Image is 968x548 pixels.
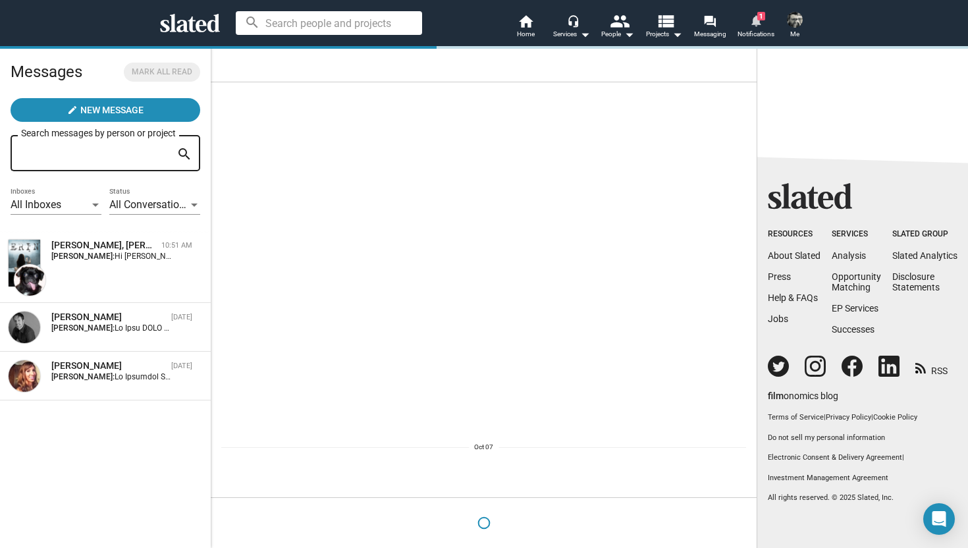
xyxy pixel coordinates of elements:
[621,26,637,42] mat-icon: arrow_drop_down
[892,250,957,261] a: Slated Analytics
[11,98,200,122] button: New Message
[610,11,629,30] mat-icon: people
[826,413,871,422] a: Privacy Policy
[768,493,957,503] p: All rights reserved. © 2025 Slated, Inc.
[132,65,192,79] span: Mark all read
[768,292,818,303] a: Help & FAQs
[832,271,881,292] a: OpportunityMatching
[768,433,957,443] button: Do not sell my personal information
[502,13,549,42] a: Home
[832,229,881,240] div: Services
[549,13,595,42] button: Services
[768,229,820,240] div: Resources
[517,26,535,42] span: Home
[51,239,156,252] div: Sharon Bruneau, ERIN
[236,11,422,35] input: Search people and projects
[115,252,290,261] span: Hi [PERSON_NAME]. Email sent. [PERSON_NAME]
[518,13,533,29] mat-icon: home
[641,13,687,42] button: Projects
[902,453,904,462] span: |
[768,453,902,462] a: Electronic Consent & Delivery Agreement
[171,362,192,370] time: [DATE]
[768,250,820,261] a: About Slated
[873,413,917,422] a: Cookie Policy
[567,14,579,26] mat-icon: headset_mic
[892,271,940,292] a: DisclosureStatements
[923,503,955,535] div: Open Intercom Messenger
[51,323,115,333] strong: [PERSON_NAME]:
[656,11,675,30] mat-icon: view_list
[161,241,192,250] time: 10:51 AM
[768,271,791,282] a: Press
[171,313,192,321] time: [DATE]
[669,26,685,42] mat-icon: arrow_drop_down
[703,14,716,27] mat-icon: forum
[768,379,838,402] a: filmonomics blog
[779,9,811,43] button: David ByrneMe
[694,26,726,42] span: Messaging
[11,56,82,88] h2: Messages
[768,413,824,422] a: Terms of Service
[67,105,78,115] mat-icon: create
[9,312,40,343] img: Mike Walsh
[790,26,799,42] span: Me
[124,63,200,82] button: Mark all read
[832,324,874,335] a: Successes
[915,357,948,377] a: RSS
[14,264,45,296] img: Sharon Bruneau
[9,240,40,287] img: ERIN
[768,314,788,324] a: Jobs
[577,26,593,42] mat-icon: arrow_drop_down
[832,303,878,314] a: EP Services
[871,413,873,422] span: |
[601,26,634,42] div: People
[892,229,957,240] div: Slated Group
[80,98,144,122] span: New Message
[749,14,762,26] mat-icon: notifications
[757,12,765,20] span: 1
[109,198,190,211] span: All Conversations
[51,372,115,381] strong: [PERSON_NAME]:
[553,26,590,42] div: Services
[9,360,40,392] img: Jennifer Bozell
[824,413,826,422] span: |
[787,12,803,28] img: David Byrne
[595,13,641,42] button: People
[11,198,61,211] span: All Inboxes
[646,26,682,42] span: Projects
[832,250,866,261] a: Analysis
[768,391,784,401] span: film
[687,13,733,42] a: Messaging
[51,252,115,261] strong: [PERSON_NAME]:
[51,311,166,323] div: Mike Walsh
[51,360,166,372] div: Jennifer Bozell
[738,26,774,42] span: Notifications
[768,474,957,483] a: Investment Management Agreement
[733,13,779,42] a: 1Notifications
[176,144,192,165] mat-icon: search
